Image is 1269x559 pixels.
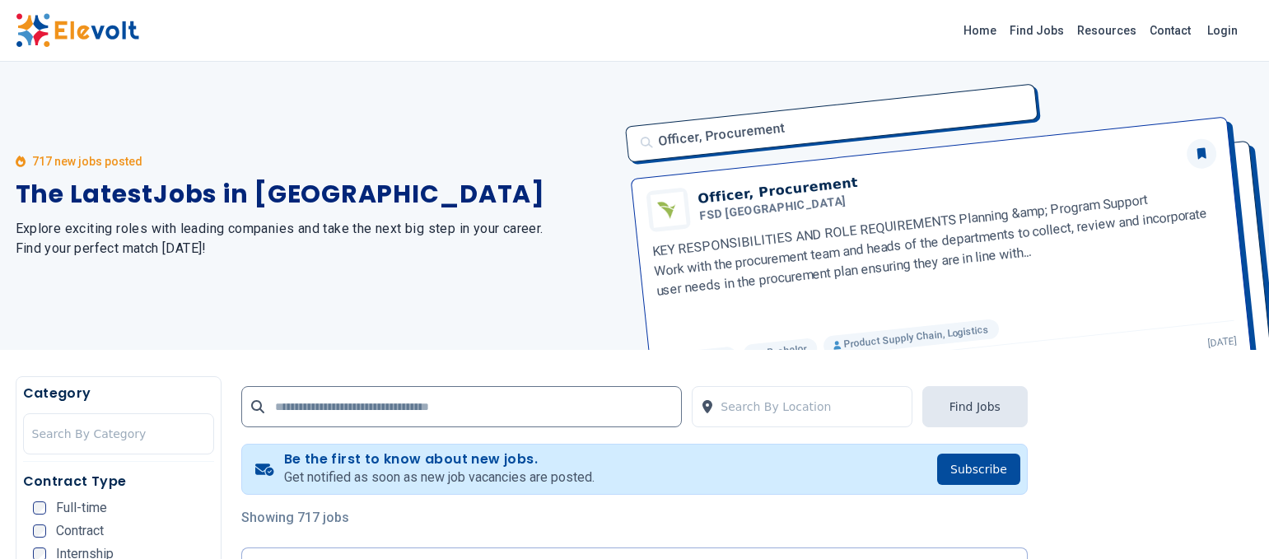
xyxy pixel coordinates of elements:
[56,524,104,538] span: Contract
[284,468,595,487] p: Get notified as soon as new job vacancies are posted.
[23,472,215,491] h5: Contract Type
[16,219,615,259] h2: Explore exciting roles with leading companies and take the next big step in your career. Find you...
[1143,17,1197,44] a: Contact
[284,451,595,468] h4: Be the first to know about new jobs.
[1003,17,1071,44] a: Find Jobs
[241,508,1028,528] p: Showing 717 jobs
[1071,17,1143,44] a: Resources
[33,501,46,515] input: Full-time
[16,179,615,209] h1: The Latest Jobs in [GEOGRAPHIC_DATA]
[937,454,1020,485] button: Subscribe
[957,17,1003,44] a: Home
[16,13,139,48] img: Elevolt
[56,501,107,515] span: Full-time
[33,524,46,538] input: Contract
[922,386,1028,427] button: Find Jobs
[1197,14,1248,47] a: Login
[23,384,215,403] h5: Category
[32,153,142,170] p: 717 new jobs posted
